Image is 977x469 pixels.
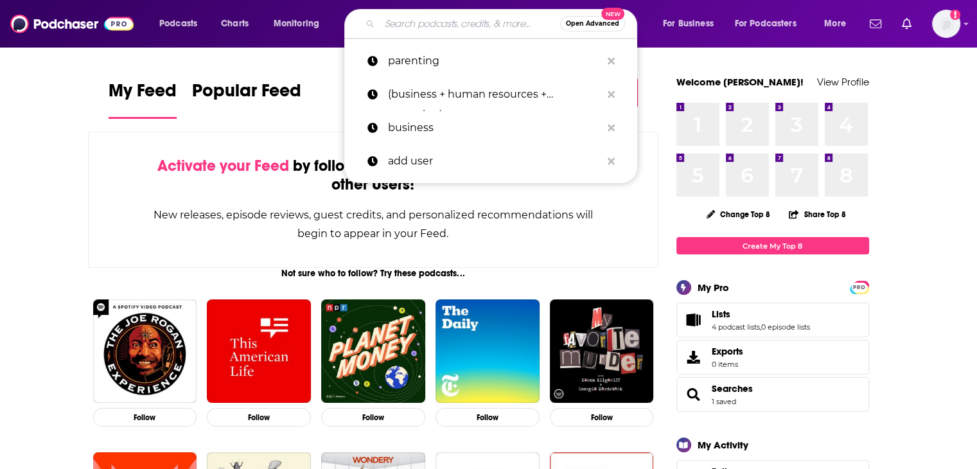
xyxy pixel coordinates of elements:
[676,237,869,254] a: Create My Top 8
[10,12,134,36] img: Podchaser - Follow, Share and Rate Podcasts
[815,13,862,34] button: open menu
[681,348,707,366] span: Exports
[681,311,707,329] a: Lists
[274,15,319,33] span: Monitoring
[897,13,917,35] a: Show notifications dropdown
[712,383,753,394] a: Searches
[735,15,797,33] span: For Podcasters
[712,360,743,369] span: 0 items
[344,78,637,111] a: (business + human resources + parenting)
[221,15,249,33] span: Charts
[550,299,654,403] img: My Favorite Murder with Karen Kilgariff and Georgia Hardstark
[192,80,301,119] a: Popular Feed
[712,308,810,320] a: Lists
[698,281,729,294] div: My Pro
[150,13,214,34] button: open menu
[388,78,601,111] p: (business + human resources + parenting)
[265,13,336,34] button: open menu
[380,13,560,34] input: Search podcasts, credits, & more...
[865,13,886,35] a: Show notifications dropdown
[159,15,197,33] span: Podcasts
[344,145,637,178] a: add user
[676,303,869,337] span: Lists
[192,80,301,109] span: Popular Feed
[788,202,846,227] button: Share Top 8
[698,439,748,451] div: My Activity
[817,76,869,88] a: View Profile
[344,44,637,78] a: parenting
[852,283,867,292] span: PRO
[93,408,197,427] button: Follow
[207,408,311,427] button: Follow
[153,206,594,243] div: New releases, episode reviews, guest credits, and personalized recommendations will begin to appe...
[109,80,177,109] span: My Feed
[93,299,197,403] img: The Joe Rogan Experience
[676,377,869,412] span: Searches
[566,21,619,27] span: Open Advanced
[676,340,869,375] a: Exports
[654,13,730,34] button: open menu
[681,385,707,403] a: Searches
[356,9,649,39] div: Search podcasts, credits, & more...
[601,8,624,20] span: New
[932,10,960,38] span: Logged in as ColinMcA
[663,15,714,33] span: For Business
[712,346,743,357] span: Exports
[712,397,736,406] a: 1 saved
[213,13,256,34] a: Charts
[157,156,289,175] span: Activate your Feed
[852,282,867,292] a: PRO
[550,408,654,427] button: Follow
[932,10,960,38] img: User Profile
[760,323,761,332] span: ,
[109,80,177,119] a: My Feed
[712,308,730,320] span: Lists
[932,10,960,38] button: Show profile menu
[321,299,425,403] img: Planet Money
[207,299,311,403] img: This American Life
[560,16,625,31] button: Open AdvancedNew
[344,111,637,145] a: business
[824,15,846,33] span: More
[699,206,779,222] button: Change Top 8
[388,111,601,145] p: business
[950,10,960,20] svg: Add a profile image
[88,268,659,279] div: Not sure who to follow? Try these podcasts...
[153,157,594,194] div: by following Podcasts, Creators, Lists, and other Users!
[388,145,601,178] p: add user
[676,76,804,88] a: Welcome [PERSON_NAME]!
[388,44,601,78] p: parenting
[712,323,760,332] a: 4 podcast lists
[726,13,815,34] button: open menu
[321,408,425,427] button: Follow
[436,408,540,427] button: Follow
[761,323,810,332] a: 0 episode lists
[436,299,540,403] img: The Daily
